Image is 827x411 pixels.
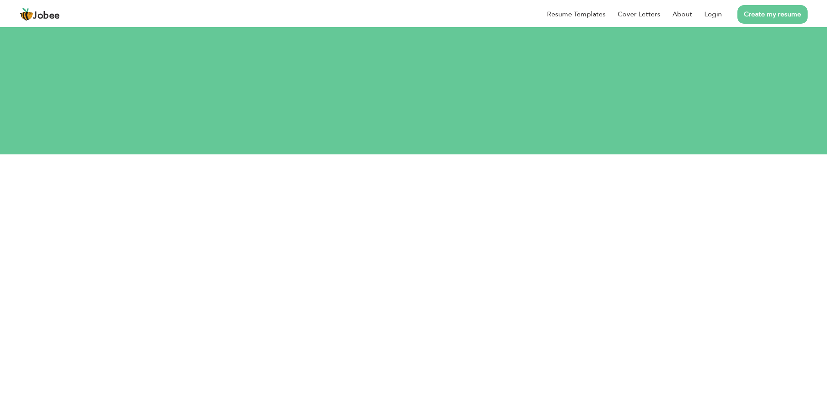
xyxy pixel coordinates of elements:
a: Login [704,9,722,19]
a: Resume Templates [547,9,606,19]
a: Create my resume [737,5,808,24]
a: Cover Letters [618,9,660,19]
a: Jobee [19,7,60,21]
span: Jobee [33,11,60,21]
a: About [672,9,692,19]
img: jobee.io [19,7,33,21]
